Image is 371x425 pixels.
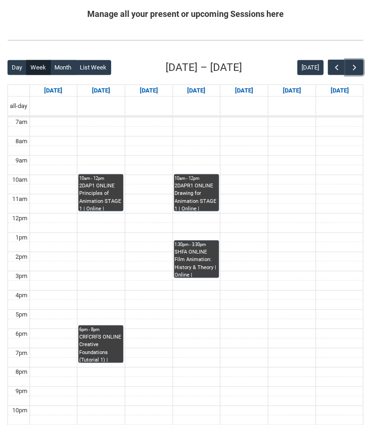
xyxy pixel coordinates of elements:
a: Go to September 18, 2025 [233,85,255,96]
a: Go to September 14, 2025 [42,85,64,96]
div: 7am [14,117,30,127]
div: 6pm - 8pm [79,326,122,333]
div: 3pm [14,271,30,281]
div: 10pm [11,406,30,416]
div: 9pm [14,387,30,396]
div: SHFA ONLINE Film Animation: History & Theory | Online | [PERSON_NAME] [175,248,218,278]
div: 11am [11,194,30,204]
div: 1:30pm - 3:30pm [175,241,218,248]
a: Go to September 20, 2025 [329,85,351,96]
div: 10am - 12pm [79,175,122,182]
span: all-day [8,101,30,111]
div: 1pm [14,233,30,242]
div: 2DAPR1 ONLINE Drawing for Animation STAGE 1 | Online | [PERSON_NAME] [175,182,218,211]
button: Week [26,60,51,75]
div: 2pm [14,252,30,262]
a: Go to September 16, 2025 [138,85,160,96]
button: Next Week [346,60,363,75]
div: 10am [11,175,30,185]
div: 5pm [14,310,30,319]
img: REDU_GREY_LINE [8,37,363,43]
button: Previous Week [328,60,346,75]
div: 2DAP1 ONLINE Principles of Animation STAGE 1 | Online | [PERSON_NAME] [79,182,122,211]
div: 8pm [14,368,30,377]
div: 12pm [11,214,30,223]
button: Day [8,60,27,75]
div: 8am [14,137,30,146]
a: Go to September 15, 2025 [90,85,112,96]
div: 6pm [14,329,30,339]
div: 4pm [14,291,30,300]
div: CRFCRFS ONLINE Creative Foundations (Tutorial 1) | Online | [PERSON_NAME] [79,333,122,363]
a: Go to September 17, 2025 [185,85,207,96]
h2: Manage all your present or upcoming Sessions here [8,8,363,20]
button: List Week [76,60,111,75]
button: [DATE] [297,60,324,75]
div: 10am - 12pm [175,175,218,182]
div: 9am [14,156,30,165]
button: Month [50,60,76,75]
div: 7pm [14,348,30,358]
a: Go to September 19, 2025 [281,85,303,96]
h2: [DATE] – [DATE] [166,60,242,76]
